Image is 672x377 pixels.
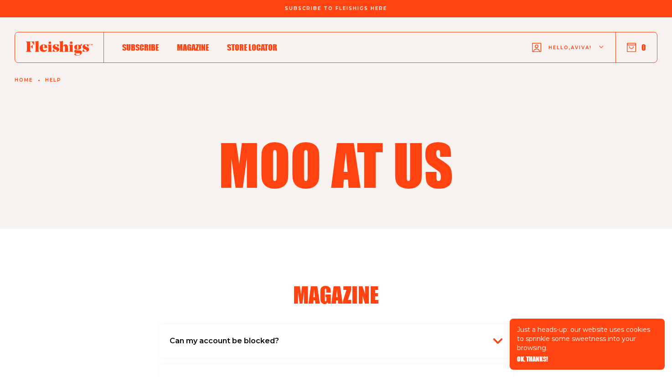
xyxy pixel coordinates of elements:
[293,284,379,305] h3: magazine
[15,77,33,83] a: Home
[532,30,605,66] button: Hello,Aviva!
[45,77,62,83] a: Help
[170,335,279,347] h2: Can my account be blocked?
[227,41,277,53] a: Store locator
[122,41,159,53] a: Subscribe
[493,336,502,346] img: down arrow
[285,6,387,11] span: Subscribe To Fleishigs Here
[122,42,159,52] span: Subscribe
[517,356,548,362] button: OK, THANKS!
[170,335,502,347] button: Can my account be blocked?down arrow
[548,44,592,66] span: Hello, Aviva !
[177,42,209,52] span: Magazine
[627,42,646,52] button: 0
[283,6,389,10] a: Subscribe To Fleishigs Here
[517,325,657,352] p: Just a heads-up: our website uses cookies to sprinkle some sweetness into your browsing.
[177,41,209,53] a: Magazine
[139,136,533,192] h1: Moo at us
[227,42,277,52] span: Store locator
